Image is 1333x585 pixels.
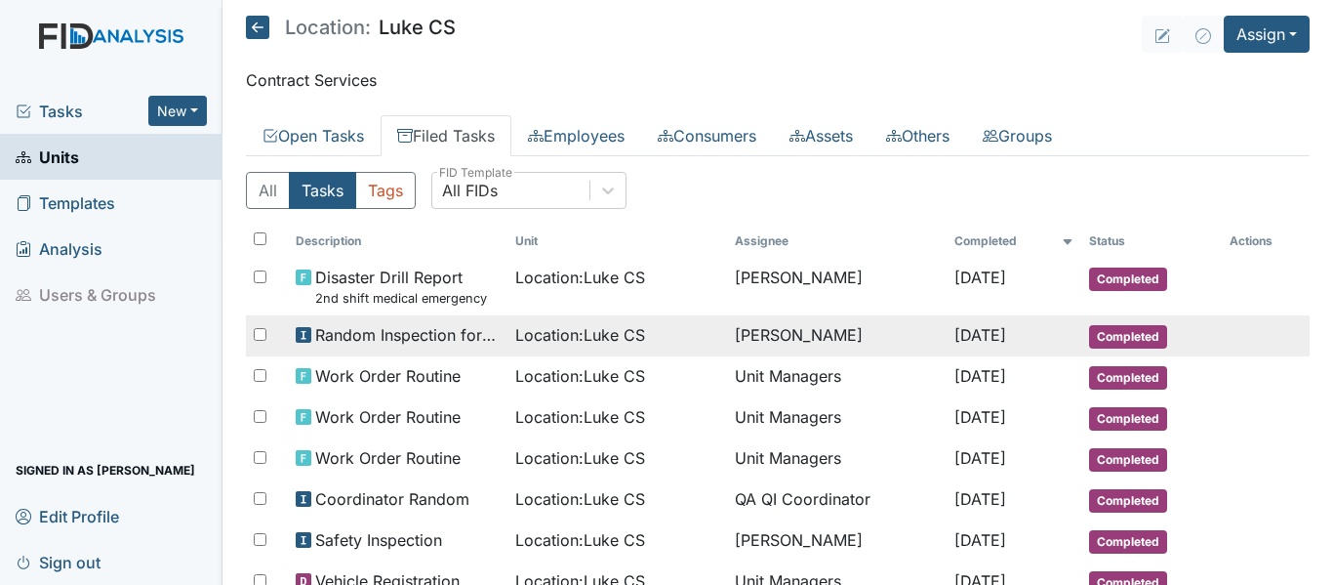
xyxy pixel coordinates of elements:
span: [DATE] [954,325,1006,345]
span: Work Order Routine [315,446,461,470]
p: Contract Services [246,68,1310,92]
a: Tasks [16,100,148,123]
td: Unit Managers [727,356,947,397]
span: Random Inspection for Evening [315,323,500,347]
div: All FIDs [442,179,498,202]
span: Completed [1089,489,1167,513]
td: [PERSON_NAME] [727,258,947,315]
span: Disaster Drill Report 2nd shift medical emergency [315,266,487,308]
span: Completed [1089,530,1167,554]
span: Analysis [16,233,102,264]
small: 2nd shift medical emergency [315,289,487,308]
span: Completed [1089,268,1167,291]
span: Templates [16,188,115,218]
span: Location : Luke CS [515,446,645,470]
span: Location : Luke CS [515,364,645,388]
div: Type filter [246,172,416,209]
td: [PERSON_NAME] [727,521,947,562]
span: Signed in as [PERSON_NAME] [16,455,195,485]
span: Edit Profile [16,501,119,531]
span: [DATE] [954,448,1006,468]
span: Completed [1089,325,1167,349]
a: Assets [773,115,869,156]
a: Open Tasks [246,115,381,156]
button: Tasks [289,172,356,209]
span: [DATE] [954,530,1006,550]
a: Consumers [641,115,773,156]
a: Groups [966,115,1069,156]
button: New [148,96,207,126]
input: Toggle All Rows Selected [254,232,266,245]
a: Filed Tasks [381,115,511,156]
span: Location : Luke CS [515,323,645,347]
span: Work Order Routine [315,405,461,429]
span: Sign out [16,547,101,577]
th: Toggle SortBy [288,225,507,258]
span: Location : Luke CS [515,405,645,429]
h5: Luke CS [246,16,456,39]
button: Assign [1224,16,1310,53]
span: Location: [285,18,371,37]
span: Location : Luke CS [515,487,645,511]
span: Coordinator Random [315,487,469,511]
span: [DATE] [954,366,1006,386]
span: [DATE] [954,268,1006,287]
button: All [246,172,290,209]
th: Actions [1222,225,1310,258]
span: Completed [1089,407,1167,431]
td: QA QI Coordinator [727,480,947,521]
th: Toggle SortBy [507,225,727,258]
td: [PERSON_NAME] [727,315,947,356]
button: Tags [355,172,416,209]
span: Completed [1089,448,1167,472]
span: [DATE] [954,407,1006,427]
span: Completed [1089,366,1167,390]
span: Location : Luke CS [515,266,645,289]
th: Toggle SortBy [1081,225,1222,258]
span: [DATE] [954,489,1006,509]
a: Others [869,115,966,156]
span: Location : Luke CS [515,528,645,552]
span: Safety Inspection [315,528,442,552]
span: Work Order Routine [315,364,461,388]
a: Employees [511,115,641,156]
th: Toggle SortBy [947,225,1081,258]
td: Unit Managers [727,397,947,439]
th: Assignee [727,225,947,258]
span: Units [16,142,79,172]
td: Unit Managers [727,439,947,480]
